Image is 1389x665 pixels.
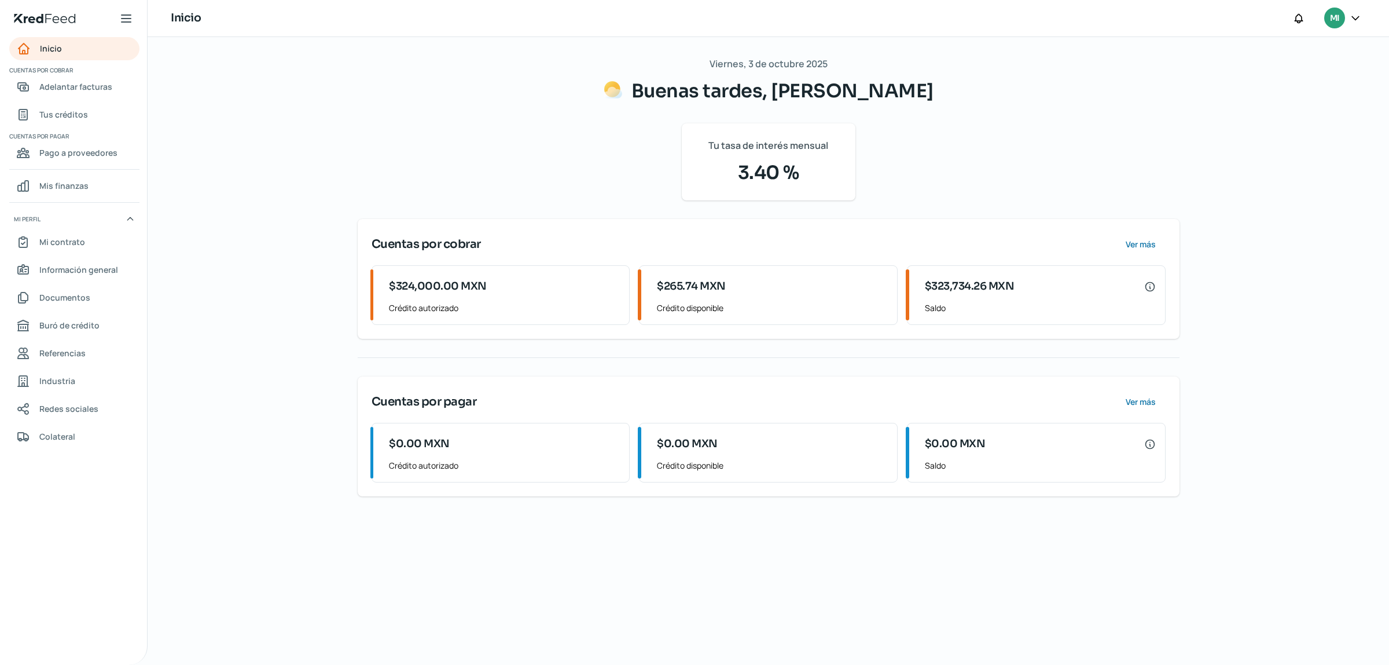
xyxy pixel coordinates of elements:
a: Colateral [9,425,139,448]
span: $265.74 MXN [657,279,726,294]
span: Mis finanzas [39,178,89,193]
span: $0.00 MXN [389,436,450,452]
span: Mi contrato [39,235,85,249]
button: Ver más [1116,233,1166,256]
span: Cuentas por cobrar [372,236,481,253]
a: Redes sociales [9,397,139,421]
img: Saludos [604,81,622,99]
span: Información general [39,262,118,277]
span: Saldo [925,301,1156,315]
span: Crédito disponible [657,301,888,315]
span: Adelantar facturas [39,79,112,94]
a: Pago a proveedores [9,141,139,165]
span: Tus créditos [39,107,88,122]
a: Documentos [9,286,139,309]
span: $0.00 MXN [925,436,986,452]
span: MI [1330,12,1339,25]
a: Industria [9,370,139,393]
span: Cuentas por cobrar [9,65,138,75]
span: Saldo [925,458,1156,473]
h1: Inicio [171,10,201,27]
a: Inicio [9,37,139,60]
a: Adelantar facturas [9,75,139,98]
span: Pago a proveedores [39,145,117,160]
a: Buró de crédito [9,314,139,337]
span: Documentos [39,290,90,305]
span: Buró de crédito [39,318,100,332]
span: Tu tasa de interés mensual [708,137,828,154]
a: Mi contrato [9,231,139,254]
span: Mi perfil [14,214,41,224]
a: Información general [9,258,139,282]
span: Crédito autorizado [389,458,620,473]
span: Viernes, 3 de octubre 2025 [710,56,828,72]
span: Buenas tardes, [PERSON_NAME] [631,79,934,103]
span: Crédito autorizado [389,301,620,315]
span: Inicio [40,41,62,56]
span: Ver más [1126,240,1156,249]
span: Crédito disponible [657,458,888,473]
span: Ver más [1126,398,1156,406]
span: Referencias [39,346,86,360]
span: Redes sociales [39,401,98,416]
span: $323,734.26 MXN [925,279,1015,294]
button: Ver más [1116,390,1166,414]
span: $0.00 MXN [657,436,718,452]
a: Referencias [9,342,139,365]
a: Tus créditos [9,103,139,126]
span: $324,000.00 MXN [389,279,487,294]
span: 3.40 % [696,159,842,187]
span: Cuentas por pagar [9,131,138,141]
a: Mis finanzas [9,174,139,198]
span: Cuentas por pagar [372,393,477,411]
span: Industria [39,374,75,388]
span: Colateral [39,429,75,444]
